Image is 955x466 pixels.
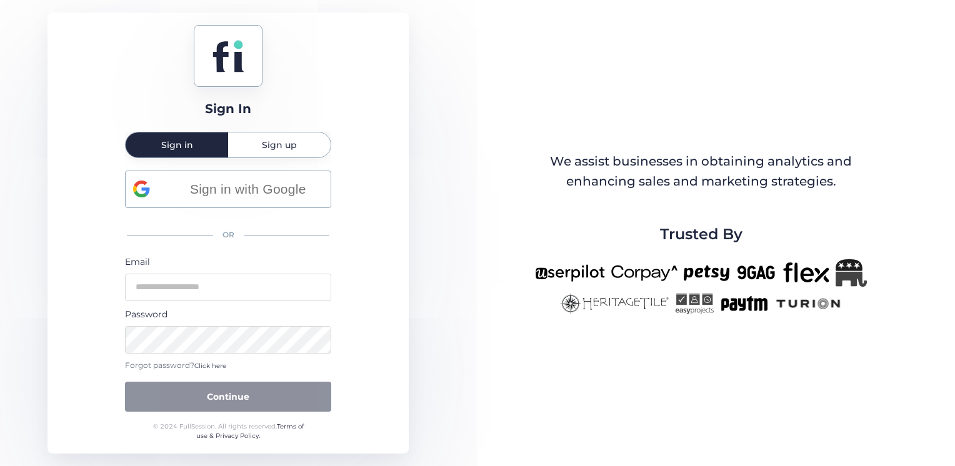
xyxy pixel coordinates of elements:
[720,293,768,314] img: paytm-new.png
[783,259,829,287] img: flex-new.png
[684,259,729,287] img: petsy-new.png
[147,422,309,441] div: © 2024 FullSession. All rights reserved.
[125,360,331,372] div: Forgot password?
[675,293,714,314] img: easyprojects-new.png
[125,222,331,249] div: OR
[736,259,777,287] img: 9gag-new.png
[660,222,742,246] span: Trusted By
[611,259,677,287] img: corpay-new.png
[196,422,304,440] a: Terms of use & Privacy Policy.
[161,141,193,149] span: Sign in
[536,152,866,191] div: We assist businesses in obtaining analytics and enhancing sales and marketing strategies.
[125,255,331,269] div: Email
[774,293,842,314] img: turion-new.png
[125,307,331,321] div: Password
[535,259,605,287] img: userpilot-new.png
[194,362,226,370] span: Click here
[262,141,297,149] span: Sign up
[125,382,331,412] button: Continue
[172,179,323,199] span: Sign in with Google
[205,99,251,119] div: Sign In
[836,259,867,287] img: Republicanlogo-bw.png
[560,293,669,314] img: heritagetile-new.png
